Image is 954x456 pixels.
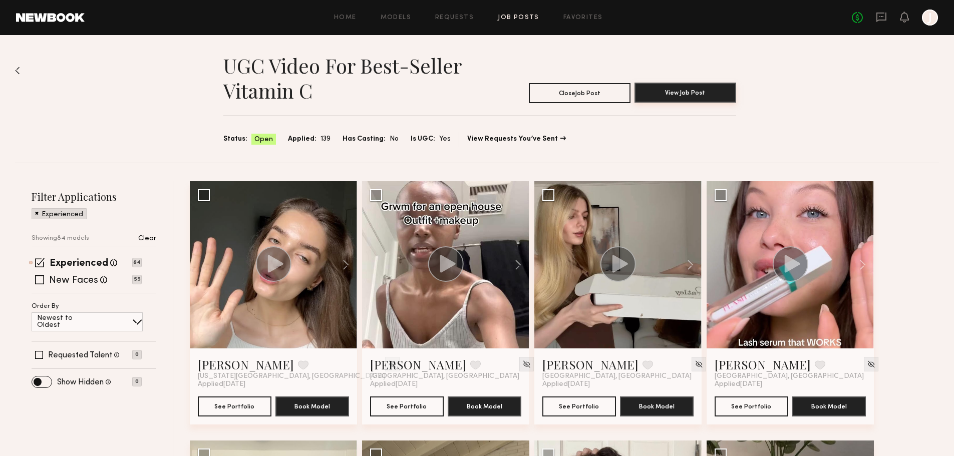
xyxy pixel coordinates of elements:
[563,15,603,21] a: Favorites
[542,380,694,388] div: Applied [DATE]
[198,380,349,388] div: Applied [DATE]
[922,10,938,26] a: J
[370,380,521,388] div: Applied [DATE]
[448,396,521,416] button: Book Model
[370,356,466,372] a: [PERSON_NAME]
[32,303,59,310] p: Order By
[715,380,866,388] div: Applied [DATE]
[32,190,156,203] h2: Filter Applications
[132,275,142,284] p: 55
[439,134,451,145] span: Yes
[620,396,694,416] button: Book Model
[370,372,519,380] span: [GEOGRAPHIC_DATA], [GEOGRAPHIC_DATA]
[695,360,703,368] img: Unhide Model
[42,211,83,218] p: Experienced
[223,53,480,103] h1: UGC Video for best-seller Vitamin C
[529,83,630,103] button: CloseJob Post
[411,134,435,145] span: Is UGC:
[542,396,616,416] button: See Portfolio
[792,396,866,416] button: Book Model
[48,351,112,359] label: Requested Talent
[254,135,273,145] span: Open
[381,15,411,21] a: Models
[37,315,97,329] p: Newest to Oldest
[435,15,474,21] a: Requests
[32,235,89,242] p: Showing 84 models
[715,372,864,380] span: [GEOGRAPHIC_DATA], [GEOGRAPHIC_DATA]
[198,396,271,416] button: See Portfolio
[390,134,399,145] span: No
[198,372,385,380] span: [US_STATE][GEOGRAPHIC_DATA], [GEOGRAPHIC_DATA]
[343,134,386,145] span: Has Casting:
[522,360,531,368] img: Unhide Model
[15,67,20,75] img: Back to previous page
[288,134,316,145] span: Applied:
[57,378,104,386] label: Show Hidden
[620,401,694,410] a: Book Model
[321,134,331,145] span: 139
[370,396,444,416] button: See Portfolio
[223,134,247,145] span: Status:
[198,356,294,372] a: [PERSON_NAME]
[715,356,811,372] a: [PERSON_NAME]
[498,15,539,21] a: Job Posts
[634,83,736,103] button: View Job Post
[715,396,788,416] button: See Portfolio
[275,396,349,416] button: Book Model
[138,235,156,242] p: Clear
[132,377,142,386] p: 0
[49,276,98,286] label: New Faces
[542,356,639,372] a: [PERSON_NAME]
[867,360,875,368] img: Unhide Model
[467,136,566,143] a: View Requests You’ve Sent
[448,401,521,410] a: Book Model
[132,258,142,267] p: 84
[132,350,142,359] p: 0
[542,372,692,380] span: [GEOGRAPHIC_DATA], [GEOGRAPHIC_DATA]
[792,401,866,410] a: Book Model
[275,401,349,410] a: Book Model
[50,259,108,269] label: Experienced
[334,15,357,21] a: Home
